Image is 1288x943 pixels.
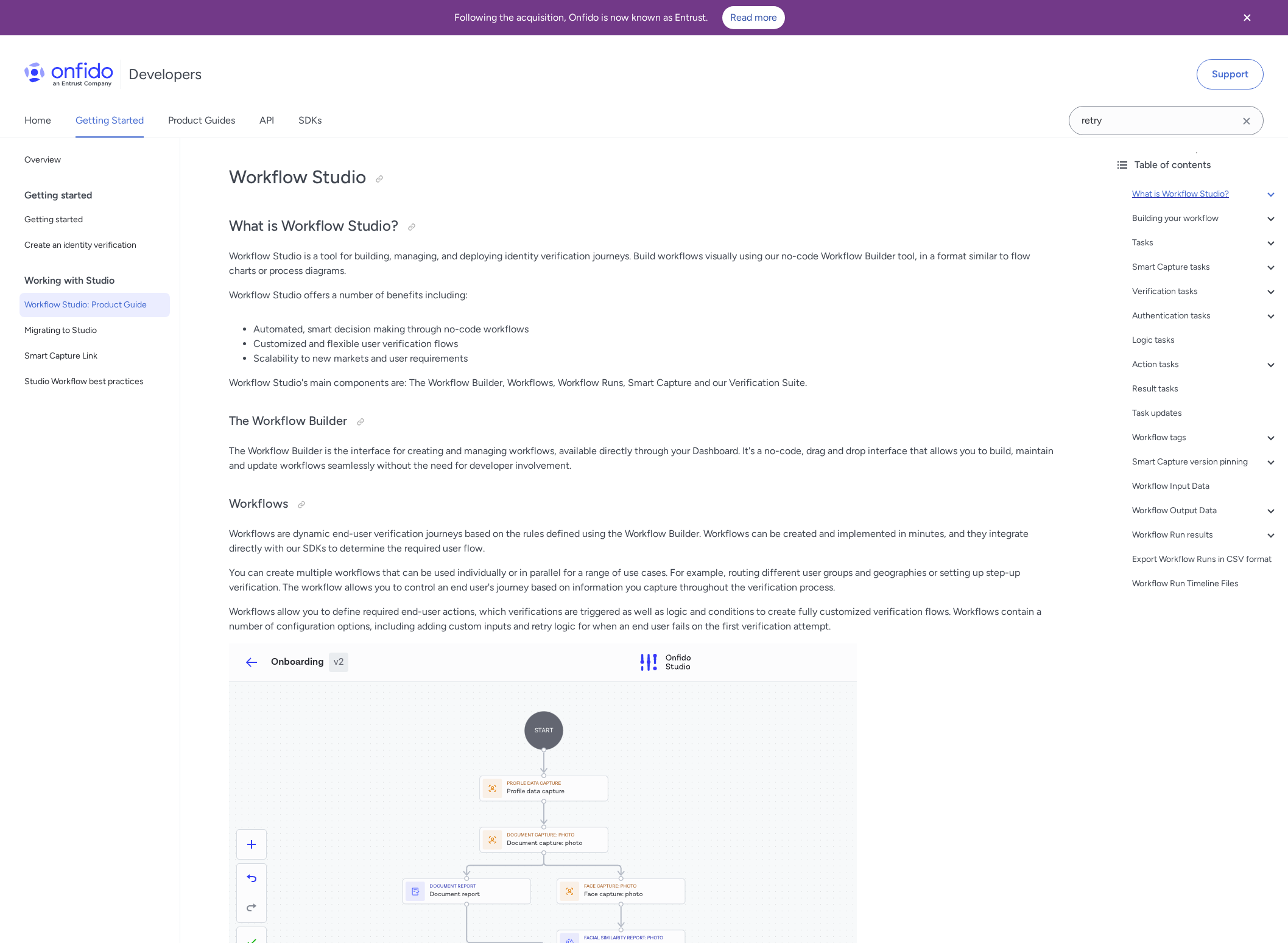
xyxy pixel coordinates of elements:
[229,412,1057,432] h3: The Workflow Builder
[1132,552,1278,567] a: Export Workflow Runs in CSV format
[1132,479,1278,494] a: Workflow Input Data
[24,62,113,86] img: Onfido Logo
[229,605,1057,634] p: Workflows allow you to define required end-user actions, which verifications are triggered as wel...
[15,6,1225,29] div: Following the acquisition, Onfido is now known as Entrust.
[24,298,165,312] span: Workflow Studio: Product Guide
[19,148,170,172] a: Overview
[19,318,170,343] a: Migrating to Studio
[1132,284,1278,299] a: Verification tasks
[1132,455,1278,469] a: Smart Capture version pinning
[128,65,202,84] h1: Developers
[24,323,165,338] span: Migrating to Studio
[19,233,170,258] a: Create an identity verification
[76,103,144,138] a: Getting Started
[24,103,51,138] a: Home
[253,322,1057,337] li: Automated, smart decision making through no-code workflows
[24,349,165,363] span: Smart Capture Link
[298,103,322,138] a: SDKs
[229,527,1057,556] p: Workflows are dynamic end-user verification journeys based on the rules defined using the Workflo...
[19,293,170,317] a: Workflow Studio: Product Guide
[229,249,1057,278] p: Workflow Studio is a tool for building, managing, and deploying identity verification journeys. B...
[259,103,274,138] a: API
[1132,211,1278,226] a: Building your workflow
[1132,333,1278,348] a: Logic tasks
[1132,430,1278,445] a: Workflow tags
[19,344,170,368] a: Smart Capture Link
[19,370,170,394] a: Studio Workflow best practices
[253,337,1057,351] li: Customized and flexible user verification flows
[19,208,170,232] a: Getting started
[1132,503,1278,518] a: Workflow Output Data
[229,495,1057,514] h3: Workflows
[1132,528,1278,542] a: Workflow Run results
[1132,309,1278,323] a: Authentication tasks
[1069,106,1264,135] input: Onfido search input field
[229,288,1057,303] p: Workflow Studio offers a number of benefits including:
[1240,10,1255,25] svg: Close banner
[1115,158,1278,172] div: Table of contents
[1225,2,1270,33] button: Close banner
[24,183,175,208] div: Getting started
[1132,357,1278,372] a: Action tasks
[1132,236,1278,250] a: Tasks
[1132,260,1278,275] a: Smart Capture tasks
[229,376,1057,390] p: Workflow Studio's main components are: The Workflow Builder, Workflows, Workflow Runs, Smart Capt...
[229,216,1057,237] h2: What is Workflow Studio?
[24,268,175,293] div: Working with Studio
[253,351,1057,366] li: Scalability to new markets and user requirements
[24,374,165,389] span: Studio Workflow best practices
[229,566,1057,595] p: You can create multiple workflows that can be used individually or in parallel for a range of use...
[24,153,165,167] span: Overview
[168,103,235,138] a: Product Guides
[1132,406,1278,421] a: Task updates
[24,238,165,253] span: Create an identity verification
[24,212,165,227] span: Getting started
[1197,59,1264,89] a: Support
[722,6,785,29] a: Read more
[1132,577,1278,591] a: Workflow Run Timeline Files
[1132,187,1278,202] a: What is Workflow Studio?
[1132,382,1278,396] a: Result tasks
[1239,114,1254,128] svg: Clear search field button
[229,444,1057,473] p: The Workflow Builder is the interface for creating and managing workflows, available directly thr...
[229,165,1057,189] h1: Workflow Studio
